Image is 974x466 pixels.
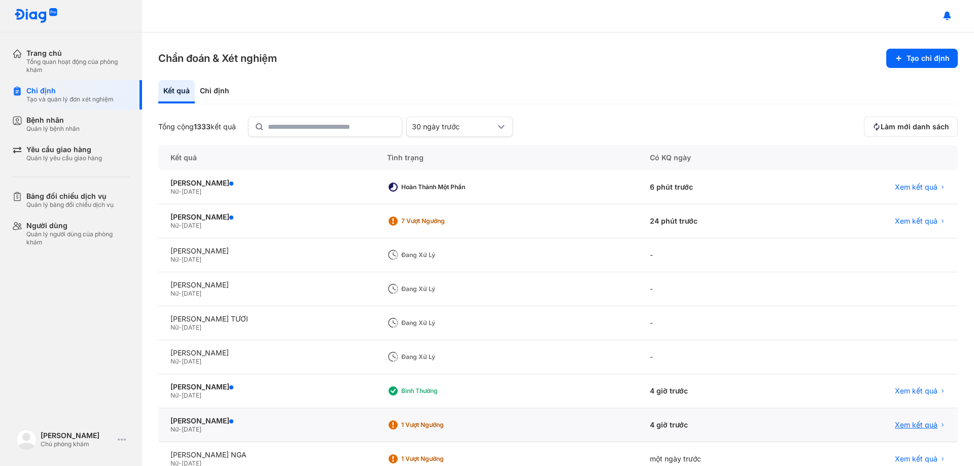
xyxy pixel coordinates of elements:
[170,382,363,391] div: [PERSON_NAME]
[26,201,114,209] div: Quản lý bảng đối chiếu dịch vụ
[16,429,37,450] img: logo
[26,154,102,162] div: Quản lý yêu cầu giao hàng
[170,391,179,399] span: Nữ
[881,122,949,131] span: Làm mới danh sách
[158,51,277,65] h3: Chẩn đoán & Xét nghiệm
[182,290,201,297] span: [DATE]
[179,324,182,331] span: -
[158,122,236,131] div: Tổng cộng kết quả
[638,272,798,306] div: -
[158,145,375,170] div: Kết quả
[401,285,482,293] div: Đang xử lý
[182,222,201,229] span: [DATE]
[638,145,798,170] div: Có KQ ngày
[170,348,363,357] div: [PERSON_NAME]
[26,95,114,103] div: Tạo và quản lý đơn xét nghiệm
[170,324,179,331] span: Nữ
[182,256,201,263] span: [DATE]
[179,425,182,433] span: -
[179,222,182,229] span: -
[638,204,798,238] div: 24 phút trước
[638,170,798,204] div: 6 phút trước
[401,251,482,259] div: Đang xử lý
[170,416,363,425] div: [PERSON_NAME]
[375,145,638,170] div: Tình trạng
[638,340,798,374] div: -
[170,178,363,188] div: [PERSON_NAME]
[170,357,179,365] span: Nữ
[170,212,363,222] div: [PERSON_NAME]
[864,117,958,137] button: Làm mới danh sách
[179,357,182,365] span: -
[182,357,201,365] span: [DATE]
[179,256,182,263] span: -
[41,440,114,448] div: Chủ phòng khám
[158,80,195,103] div: Kết quả
[182,324,201,331] span: [DATE]
[179,188,182,195] span: -
[194,122,211,131] span: 1333
[179,290,182,297] span: -
[401,455,482,463] div: 1 Vượt ngưỡng
[26,145,102,154] div: Yêu cầu giao hàng
[895,183,937,192] span: Xem kết quả
[26,58,130,74] div: Tổng quan hoạt động của phòng khám
[170,280,363,290] div: [PERSON_NAME]
[895,386,937,396] span: Xem kết quả
[170,425,179,433] span: Nữ
[26,221,130,230] div: Người dùng
[401,217,482,225] div: 7 Vượt ngưỡng
[26,116,80,125] div: Bệnh nhân
[179,391,182,399] span: -
[886,49,958,68] button: Tạo chỉ định
[170,450,363,459] div: [PERSON_NAME] NGA
[170,256,179,263] span: Nữ
[401,387,482,395] div: Bình thường
[26,49,130,58] div: Trang chủ
[401,353,482,361] div: Đang xử lý
[26,86,114,95] div: Chỉ định
[26,125,80,133] div: Quản lý bệnh nhân
[401,421,482,429] div: 1 Vượt ngưỡng
[638,238,798,272] div: -
[170,290,179,297] span: Nữ
[182,188,201,195] span: [DATE]
[170,188,179,195] span: Nữ
[26,230,130,246] div: Quản lý người dùng của phòng khám
[412,122,495,131] div: 30 ngày trước
[182,391,201,399] span: [DATE]
[14,8,58,24] img: logo
[170,314,363,324] div: [PERSON_NAME] TƯƠI
[895,217,937,226] span: Xem kết quả
[195,80,234,103] div: Chỉ định
[895,420,937,429] span: Xem kết quả
[895,454,937,463] span: Xem kết quả
[170,222,179,229] span: Nữ
[401,183,482,191] div: Hoàn thành một phần
[41,431,114,440] div: [PERSON_NAME]
[170,246,363,256] div: [PERSON_NAME]
[638,306,798,340] div: -
[638,374,798,408] div: 4 giờ trước
[638,408,798,442] div: 4 giờ trước
[26,192,114,201] div: Bảng đối chiếu dịch vụ
[182,425,201,433] span: [DATE]
[401,319,482,327] div: Đang xử lý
